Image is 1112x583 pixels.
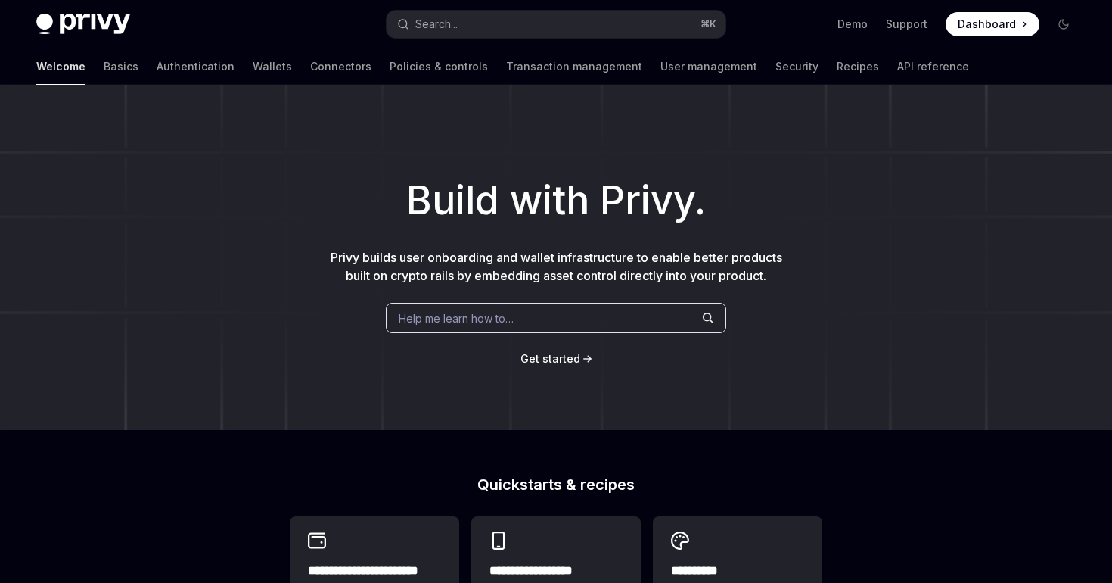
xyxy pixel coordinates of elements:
a: Authentication [157,48,235,85]
button: Toggle dark mode [1051,12,1076,36]
a: Transaction management [506,48,642,85]
a: Connectors [310,48,371,85]
a: Welcome [36,48,85,85]
a: Security [775,48,818,85]
a: Demo [837,17,868,32]
span: Help me learn how to… [399,310,514,326]
span: Get started [520,352,580,365]
h2: Quickstarts & recipes [290,477,822,492]
span: ⌘ K [700,18,716,30]
a: Support [886,17,927,32]
a: Wallets [253,48,292,85]
button: Search...⌘K [387,11,725,38]
img: dark logo [36,14,130,35]
a: Policies & controls [390,48,488,85]
a: User management [660,48,757,85]
span: Privy builds user onboarding and wallet infrastructure to enable better products built on crypto ... [331,250,782,283]
div: Search... [415,15,458,33]
a: Dashboard [946,12,1039,36]
h1: Build with Privy. [24,171,1088,230]
a: API reference [897,48,969,85]
a: Basics [104,48,138,85]
a: Recipes [837,48,879,85]
a: Get started [520,351,580,366]
span: Dashboard [958,17,1016,32]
